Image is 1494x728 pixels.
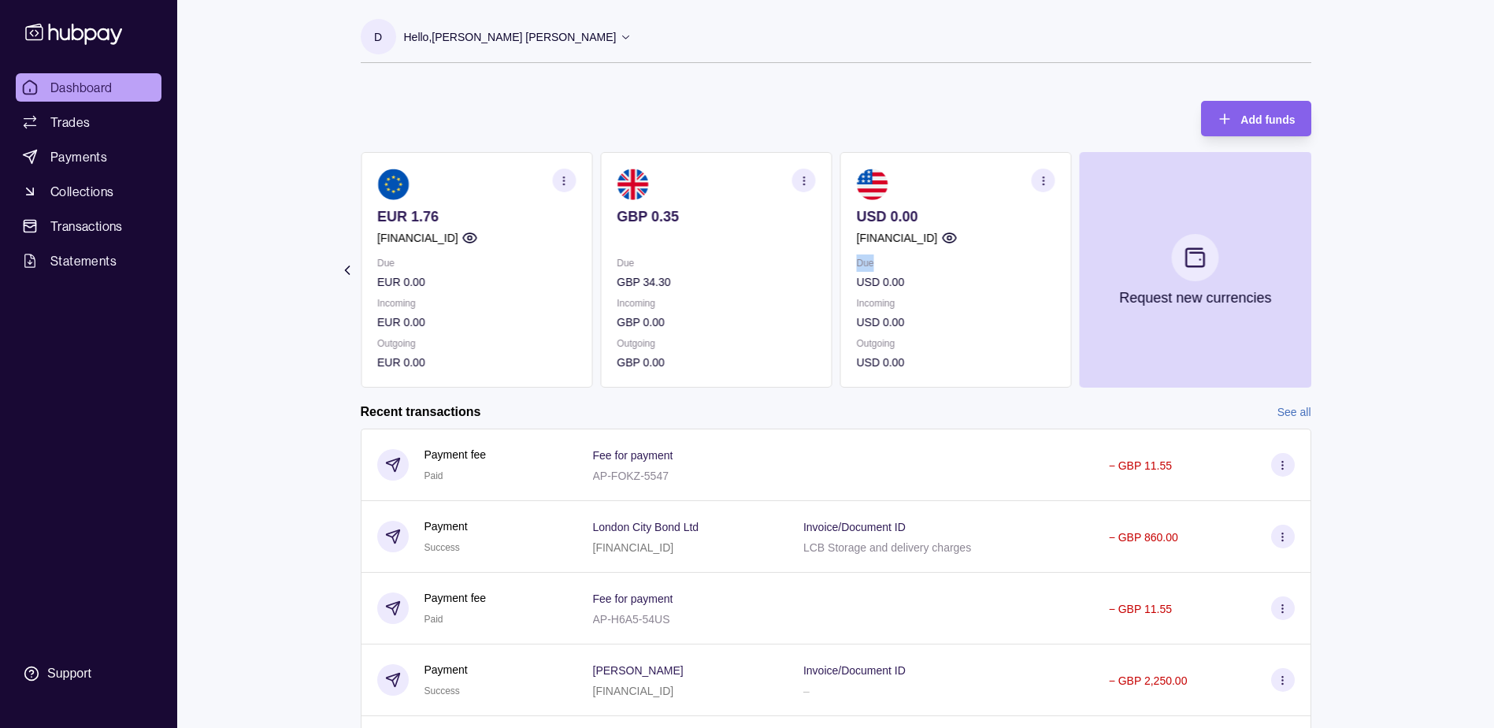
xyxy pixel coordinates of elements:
p: − GBP 860.00 [1109,531,1178,544]
span: Trades [50,113,90,132]
p: Incoming [377,295,576,312]
button: Add funds [1201,101,1310,136]
p: EUR 0.00 [377,273,576,291]
span: Payments [50,147,107,166]
p: Outgoing [856,335,1055,352]
p: Incoming [856,295,1055,312]
a: Statements [16,247,161,275]
p: Hello, [PERSON_NAME] [PERSON_NAME] [404,28,617,46]
p: Payment [424,518,468,535]
p: Payment fee [424,589,487,607]
span: Transactions [50,217,123,236]
p: Invoice/Document ID [803,521,906,533]
a: Transactions [16,212,161,240]
p: USD 0.00 [856,314,1055,331]
p: Fee for payment [593,449,673,462]
p: GBP 34.30 [617,273,815,291]
p: − GBP 11.55 [1109,459,1172,472]
p: EUR 1.76 [377,208,576,225]
span: Collections [50,182,113,201]
span: Add funds [1240,113,1295,126]
p: GBP 0.00 [617,314,815,331]
p: Payment [424,661,468,678]
h2: Recent transactions [361,403,481,421]
p: Due [617,254,815,272]
p: Request new currencies [1119,289,1271,306]
p: – [803,685,810,697]
a: Collections [16,177,161,206]
span: Success [424,542,460,553]
p: [FINANCIAL_ID] [593,541,674,554]
p: GBP 0.35 [617,208,815,225]
p: EUR 0.00 [377,354,576,371]
img: us [856,169,888,200]
span: Dashboard [50,78,113,97]
a: Trades [16,108,161,136]
span: Paid [424,470,443,481]
span: Success [424,685,460,696]
span: Paid [424,614,443,625]
p: AP-H6A5-54US [593,613,670,626]
span: Statements [50,251,117,270]
a: See all [1277,403,1311,421]
p: Invoice/Document ID [803,664,906,677]
a: Dashboard [16,73,161,102]
p: [FINANCIAL_ID] [856,229,937,247]
img: eu [377,169,409,200]
p: EUR 0.00 [377,314,576,331]
a: Payments [16,143,161,171]
p: Outgoing [617,335,815,352]
p: − GBP 11.55 [1109,603,1172,615]
div: Support [47,665,91,682]
p: AP-FOKZ-5547 [593,470,669,482]
p: [FINANCIAL_ID] [593,685,674,697]
p: D [374,28,382,46]
p: − GBP 2,250.00 [1109,674,1188,687]
p: USD 0.00 [856,273,1055,291]
p: USD 0.00 [856,208,1055,225]
p: [PERSON_NAME] [593,664,684,677]
p: London City Bond Ltd [593,521,699,533]
a: Support [16,657,161,690]
p: Due [856,254,1055,272]
p: [FINANCIAL_ID] [377,229,458,247]
p: Fee for payment [593,592,673,605]
p: LCB Storage and delivery charges [803,541,971,554]
img: gb [617,169,648,200]
p: Payment fee [424,446,487,463]
p: Incoming [617,295,815,312]
p: Outgoing [377,335,576,352]
p: Due [377,254,576,272]
p: GBP 0.00 [617,354,815,371]
p: USD 0.00 [856,354,1055,371]
button: Request new currencies [1079,152,1310,388]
